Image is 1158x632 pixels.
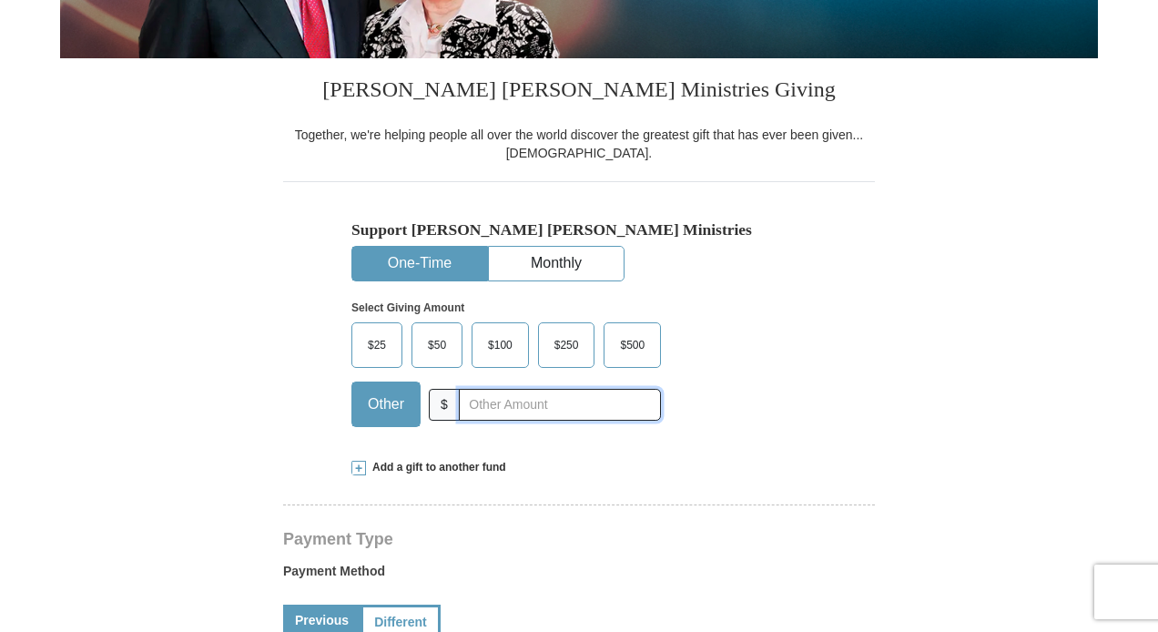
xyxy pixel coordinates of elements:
[359,331,395,359] span: $25
[419,331,455,359] span: $50
[283,562,875,589] label: Payment Method
[351,301,464,314] strong: Select Giving Amount
[459,389,661,421] input: Other Amount
[545,331,588,359] span: $250
[352,247,487,280] button: One-Time
[351,220,807,240] h5: Support [PERSON_NAME] [PERSON_NAME] Ministries
[489,247,624,280] button: Monthly
[359,391,413,418] span: Other
[283,532,875,546] h4: Payment Type
[429,389,460,421] span: $
[283,126,875,162] div: Together, we're helping people all over the world discover the greatest gift that has ever been g...
[366,460,506,475] span: Add a gift to another fund
[479,331,522,359] span: $100
[283,58,875,126] h3: [PERSON_NAME] [PERSON_NAME] Ministries Giving
[611,331,654,359] span: $500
